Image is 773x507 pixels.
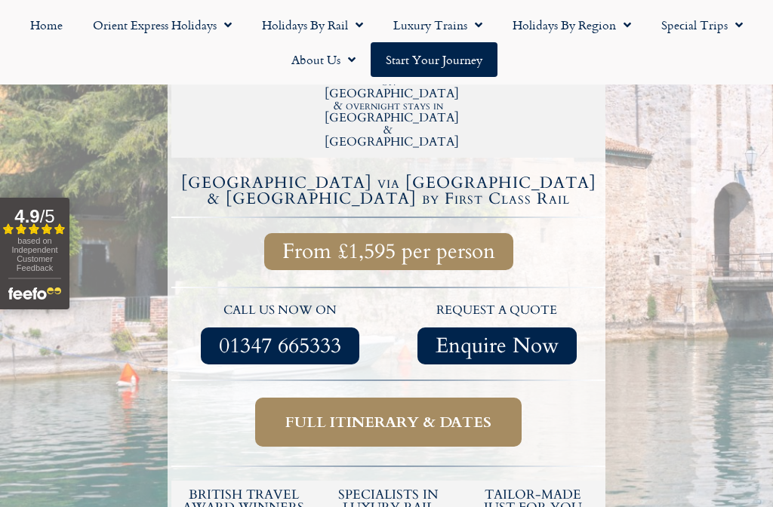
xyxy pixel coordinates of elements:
[174,175,603,207] h4: [GEOGRAPHIC_DATA] via [GEOGRAPHIC_DATA] & [GEOGRAPHIC_DATA] by First Class Rail
[417,327,577,364] a: Enquire Now
[8,8,765,77] nav: Menu
[371,42,497,77] a: Start your Journey
[247,8,378,42] a: Holidays by Rail
[378,8,497,42] a: Luxury Trains
[282,242,495,261] span: From £1,595 per person
[179,301,381,321] p: call us now on
[285,413,491,432] span: Full itinerary & dates
[264,233,513,270] a: From £1,595 per person
[15,8,78,42] a: Home
[219,336,341,355] span: 01347 665333
[436,336,559,355] span: Enquire Now
[325,27,453,148] h2: 6 nights / 7 days Inc. including 4 nights in [GEOGRAPHIC_DATA] on [GEOGRAPHIC_DATA] & overnight s...
[497,8,646,42] a: Holidays by Region
[78,8,247,42] a: Orient Express Holidays
[276,42,371,77] a: About Us
[255,398,522,447] a: Full itinerary & dates
[396,301,599,321] p: request a quote
[646,8,758,42] a: Special Trips
[201,327,359,364] a: 01347 665333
